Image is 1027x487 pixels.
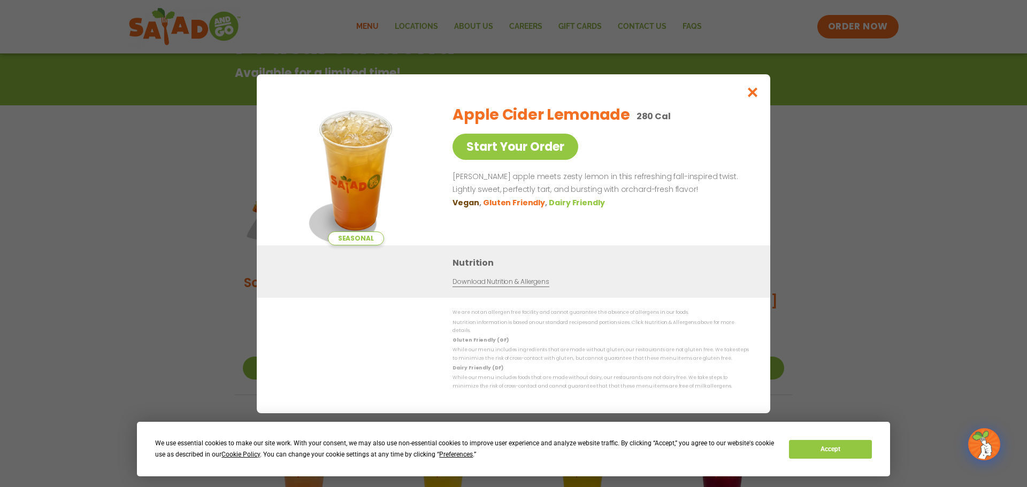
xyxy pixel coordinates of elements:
strong: Gluten Friendly (GF) [453,337,508,343]
div: Cookie Consent Prompt [137,422,890,476]
p: While our menu includes foods that are made without dairy, our restaurants are not dairy free. We... [453,374,749,390]
a: Download Nutrition & Allergens [453,277,549,287]
h3: Nutrition [453,256,754,269]
span: Seasonal [328,231,384,245]
p: We are not an allergen free facility and cannot guarantee the absence of allergens in our foods. [453,308,749,316]
button: Accept [789,440,871,459]
a: Start Your Order [453,134,578,160]
p: While our menu includes ingredients that are made without gluten, our restaurants are not gluten ... [453,346,749,362]
img: Featured product photo for Apple Cider Lemonade [281,96,431,245]
h2: Apple Cider Lemonade [453,104,630,126]
div: We use essential cookies to make our site work. With your consent, we may also use non-essential ... [155,438,776,460]
button: Close modal [735,74,770,110]
span: Cookie Policy [221,451,260,458]
strong: Dairy Friendly (DF) [453,365,503,371]
li: Gluten Friendly [483,197,549,208]
li: Vegan [453,197,483,208]
li: Dairy Friendly [549,197,607,208]
p: 280 Cal [637,110,671,123]
img: wpChatIcon [969,429,999,459]
p: [PERSON_NAME] apple meets zesty lemon in this refreshing fall-inspired twist. Lightly sweet, perf... [453,171,745,196]
span: Preferences [439,451,473,458]
p: Nutrition information is based on our standard recipes and portion sizes. Click Nutrition & Aller... [453,318,749,335]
